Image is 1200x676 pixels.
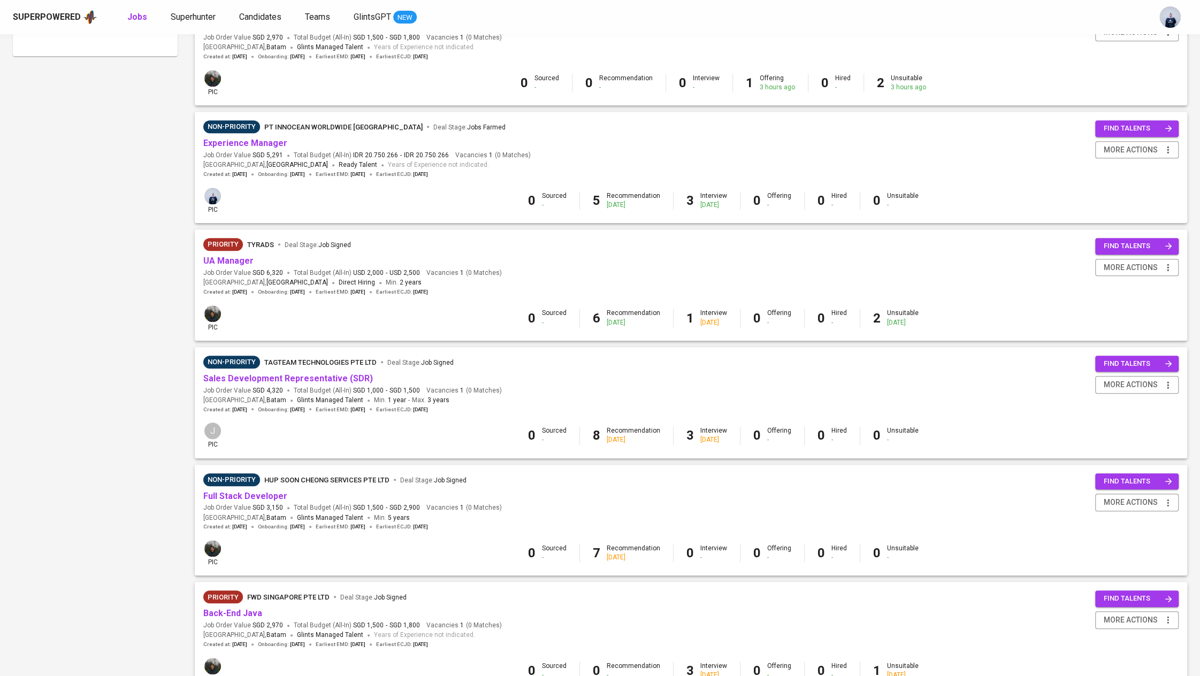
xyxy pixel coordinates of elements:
span: more actions [1104,378,1158,391]
span: TAGTEAM TECHNOLOGIES PTE LTD [264,358,377,366]
span: Earliest EMD : [316,406,365,413]
span: Onboarding : [258,641,305,648]
div: Sourced [534,74,559,92]
div: Sourced [542,544,567,562]
b: 3 [686,193,694,208]
a: Teams [305,11,332,24]
span: 1 [458,503,464,512]
b: 0 [873,546,881,560]
span: [DATE] [413,288,428,296]
span: Onboarding : [258,53,305,60]
div: 3 hours ago [891,83,926,92]
img: glenn@glints.com [204,540,221,557]
span: [DATE] [232,523,247,531]
b: 0 [817,311,825,326]
b: 0 [753,428,761,443]
button: find talents [1095,473,1179,490]
div: [DATE] [700,435,727,444]
span: Total Budget (All-In) [294,386,420,395]
b: 7 [593,546,600,560]
div: [DATE] [887,318,919,327]
span: Earliest ECJD : [376,406,428,413]
span: Job Order Value [203,268,283,278]
span: find talents [1104,240,1172,252]
div: pic [203,304,222,332]
a: Full Stack Developer [203,491,287,501]
span: Job Order Value [203,33,283,42]
button: find talents [1095,590,1179,607]
span: SGD 1,500 [353,621,384,630]
div: - [767,435,791,444]
span: Years of Experience not indicated. [388,160,489,171]
span: Candidates [239,12,281,22]
span: Onboarding : [258,523,305,531]
span: Ready Talent [339,161,377,168]
span: Batam [266,630,286,641]
div: [DATE] [700,318,727,327]
div: - [887,553,919,562]
button: find talents [1095,356,1179,372]
span: 3 years [427,396,449,404]
div: - [767,553,791,562]
span: [DATE] [290,523,305,531]
b: 0 [528,193,536,208]
span: find talents [1104,475,1172,488]
div: Hired [831,309,847,327]
span: [DATE] [413,641,428,648]
span: [DATE] [350,641,365,648]
span: [DATE] [232,406,247,413]
span: SGD 1,500 [353,503,384,512]
div: Unsuitable [891,74,926,92]
div: Offering [767,191,791,210]
span: [GEOGRAPHIC_DATA] , [203,513,286,524]
span: - [408,395,410,406]
span: [DATE] [232,641,247,648]
span: Glints Managed Talent [297,631,363,639]
div: - [887,435,919,444]
span: Vacancies ( 0 Matches ) [426,268,502,278]
div: - [831,318,847,327]
span: SGD 5,291 [253,151,283,160]
span: [DATE] [290,171,305,178]
b: 2 [877,75,884,90]
b: 8 [593,428,600,443]
span: [DATE] [350,171,365,178]
span: Vacancies ( 0 Matches ) [426,33,502,42]
span: Earliest ECJD : [376,171,428,178]
button: find talents [1095,120,1179,137]
span: Deal Stage : [400,477,467,484]
button: find talents [1095,238,1179,255]
span: - [400,151,402,160]
span: NEW [393,12,417,23]
b: 0 [528,428,536,443]
span: Min. [374,514,410,521]
span: Vacancies ( 0 Matches ) [455,151,531,160]
span: [DATE] [350,523,365,531]
div: pic [203,187,222,214]
span: Onboarding : [258,406,305,413]
span: SGD 1,000 [353,386,384,395]
button: more actions [1095,376,1179,394]
span: Total Budget (All-In) [294,621,420,630]
b: 1 [686,311,694,326]
div: Superpowered [13,11,81,24]
span: [GEOGRAPHIC_DATA] , [203,278,328,288]
span: SGD 1,800 [389,621,420,630]
div: Unsuitable [887,191,919,210]
b: 0 [873,193,881,208]
span: SGD 1,800 [389,33,420,42]
button: more actions [1095,259,1179,276]
span: SGD 2,900 [389,503,420,512]
div: - [831,553,847,562]
span: [DATE] [413,171,428,178]
div: - [542,201,567,210]
div: Recommendation [599,74,653,92]
span: more actions [1104,143,1158,157]
span: Direct Hiring [339,279,375,286]
span: SGD 2,970 [253,621,283,630]
span: Superhunter [171,12,216,22]
b: 0 [817,193,825,208]
div: pic [203,421,222,449]
b: 0 [753,311,761,326]
b: 0 [817,546,825,560]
